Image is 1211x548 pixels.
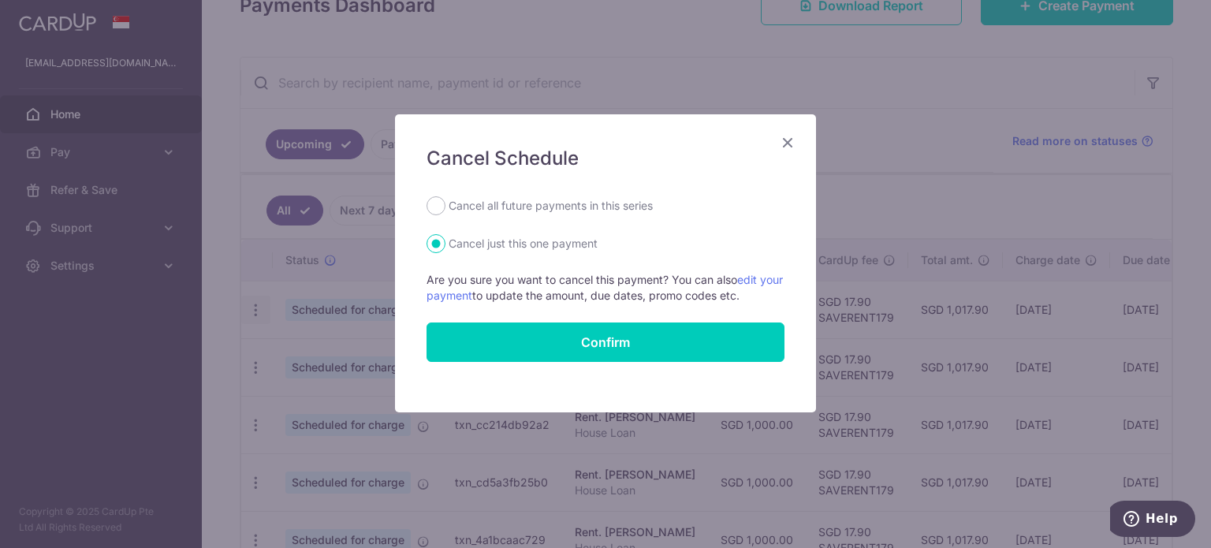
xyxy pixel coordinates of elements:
label: Cancel all future payments in this series [449,196,653,215]
button: Close [778,133,797,152]
p: Are you sure you want to cancel this payment? You can also to update the amount, due dates, promo... [427,272,784,304]
label: Cancel just this one payment [449,234,598,253]
button: Confirm [427,322,784,362]
iframe: Opens a widget where you can find more information [1110,501,1195,540]
h5: Cancel Schedule [427,146,784,171]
